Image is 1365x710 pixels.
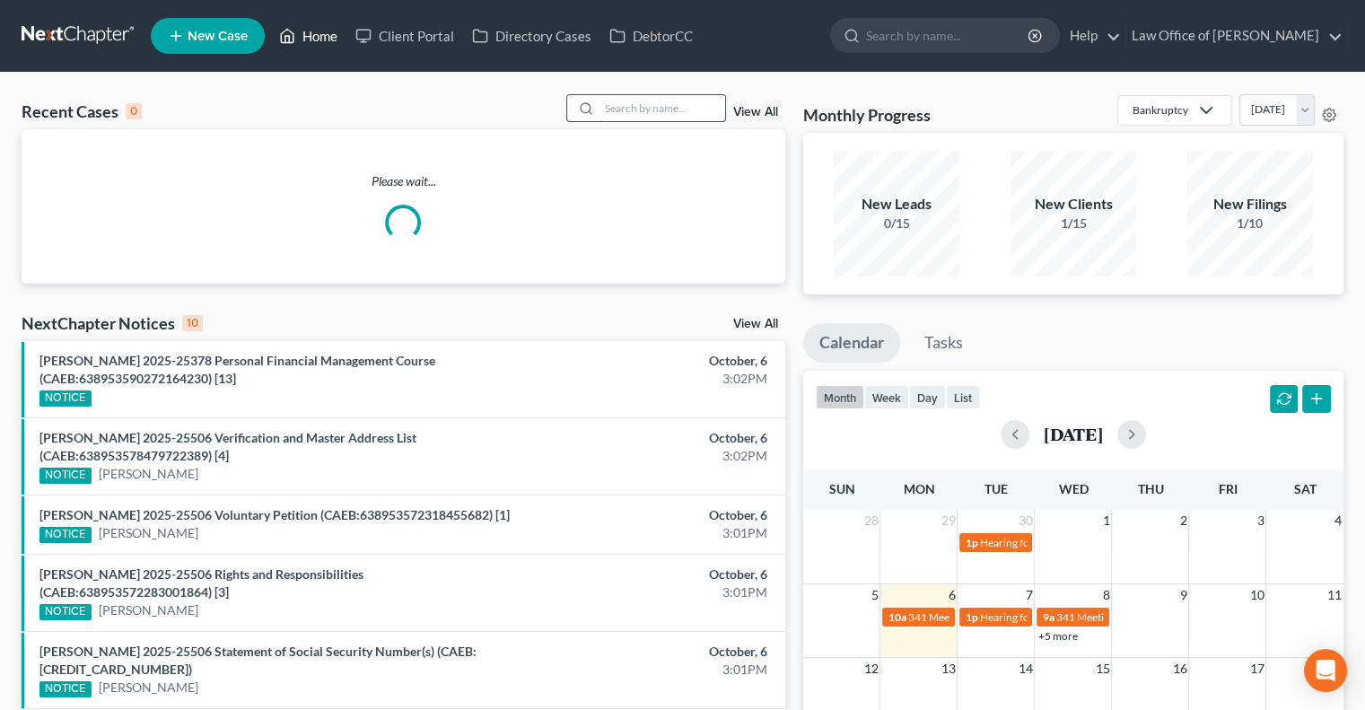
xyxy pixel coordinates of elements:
span: 17 [1247,658,1265,679]
div: Open Intercom Messenger [1304,649,1347,692]
div: October, 6 [537,429,767,447]
div: October, 6 [537,506,767,524]
div: 3:01PM [537,524,767,542]
span: 1 [1100,510,1111,531]
a: [PERSON_NAME] [99,601,198,619]
div: NOTICE [39,604,92,620]
a: +5 more [1037,629,1077,643]
input: Search by name... [866,19,1030,52]
span: 15 [1093,658,1111,679]
span: Mon [903,481,934,496]
span: 14 [1016,658,1034,679]
span: 29 [939,510,957,531]
a: DebtorCC [600,20,702,52]
a: [PERSON_NAME] [99,524,198,542]
span: 8 [1100,584,1111,606]
span: Fri [1218,481,1237,496]
div: NOTICE [39,390,92,407]
div: New Filings [1187,194,1313,215]
div: NOTICE [39,527,92,543]
div: October, 6 [537,565,767,583]
div: NOTICE [39,681,92,697]
a: Client Portal [346,20,463,52]
div: NOTICE [39,468,92,484]
span: 12 [862,658,879,679]
div: NextChapter Notices [22,312,203,334]
a: [PERSON_NAME] 2025-25506 Voluntary Petition (CAEB:638953572318455682) [1] [39,507,510,522]
span: Sun [828,481,854,496]
span: Wed [1058,481,1088,496]
div: 3:02PM [537,370,767,388]
a: [PERSON_NAME] [99,465,198,483]
div: 3:01PM [537,661,767,679]
div: 10 [182,315,203,331]
div: 3:01PM [537,583,767,601]
span: 16 [1170,658,1188,679]
a: View All [733,318,778,330]
span: 7 [1023,584,1034,606]
a: Tasks [908,323,979,363]
a: [PERSON_NAME] 2025-25378 Personal Financial Management Course (CAEB:638953590272164230) [13] [39,353,435,386]
span: Hearing for [PERSON_NAME] & [PERSON_NAME] [979,610,1214,624]
div: New Leads [834,194,959,215]
a: Home [270,20,346,52]
span: Tue [984,481,1008,496]
p: Please wait... [22,172,785,190]
span: 3 [1255,510,1265,531]
a: Directory Cases [463,20,600,52]
div: 3:02PM [537,447,767,465]
div: New Clients [1011,194,1136,215]
span: 30 [1016,510,1034,531]
span: New Case [188,30,248,43]
h2: [DATE] [1044,425,1103,443]
span: Thu [1137,481,1163,496]
div: 0/15 [834,215,959,232]
span: 6 [946,584,957,606]
span: 5 [869,584,879,606]
span: 9a [1042,610,1054,624]
span: 28 [862,510,879,531]
div: Recent Cases [22,101,142,122]
div: 0 [126,103,142,119]
a: [PERSON_NAME] 2025-25506 Verification and Master Address List (CAEB:638953578479722389) [4] [39,430,416,463]
h3: Monthly Progress [803,104,931,126]
div: October, 6 [537,352,767,370]
span: 13 [939,658,957,679]
div: October, 6 [537,643,767,661]
span: 4 [1333,510,1343,531]
a: Law Office of [PERSON_NAME] [1123,20,1343,52]
a: View All [733,106,778,118]
button: week [864,385,909,409]
a: [PERSON_NAME] 2025-25506 Statement of Social Security Number(s) (CAEB:[CREDIT_CARD_NUMBER]) [39,644,477,677]
span: 10 [1247,584,1265,606]
span: 11 [1326,584,1343,606]
a: [PERSON_NAME] 2025-25506 Rights and Responsibilities (CAEB:638953572283001864) [3] [39,566,363,600]
div: 1/10 [1187,215,1313,232]
span: Sat [1293,481,1316,496]
input: Search by name... [599,95,725,121]
div: 1/15 [1011,215,1136,232]
button: day [909,385,946,409]
span: 341 Meeting for [PERSON_NAME] & [PERSON_NAME] [1055,610,1312,624]
span: 1p [965,610,977,624]
span: 1p [965,536,977,549]
span: 10a [888,610,906,624]
a: Calendar [803,323,900,363]
button: list [946,385,980,409]
div: Bankruptcy [1133,102,1188,118]
span: 2 [1177,510,1188,531]
span: 9 [1177,584,1188,606]
a: [PERSON_NAME] [99,679,198,697]
span: 341 Meeting for [PERSON_NAME] & [PERSON_NAME] [907,610,1164,624]
button: month [816,385,864,409]
a: Help [1061,20,1121,52]
span: Hearing for [PERSON_NAME] [979,536,1119,549]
